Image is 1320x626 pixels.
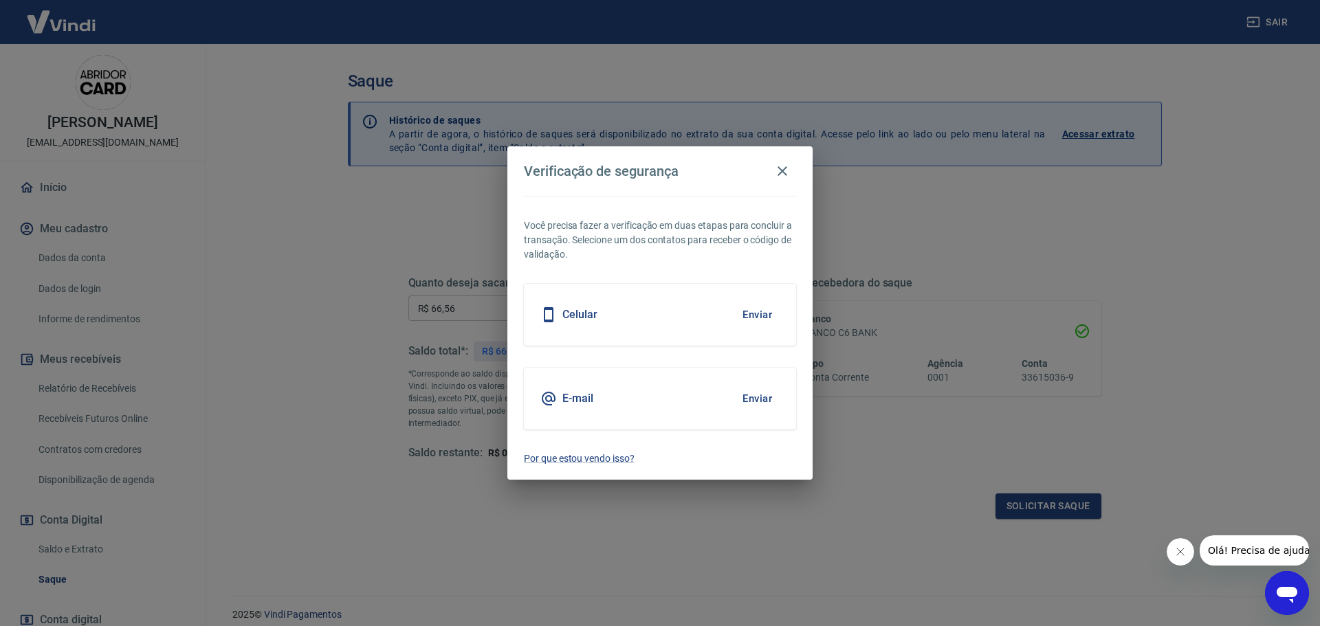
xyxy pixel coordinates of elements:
button: Enviar [735,300,780,329]
iframe: Mensagem da empresa [1200,535,1309,566]
h5: Celular [562,308,597,322]
h4: Verificação de segurança [524,163,679,179]
iframe: Botão para abrir a janela de mensagens [1265,571,1309,615]
span: Olá! Precisa de ajuda? [8,10,115,21]
p: Você precisa fazer a verificação em duas etapas para concluir a transação. Selecione um dos conta... [524,219,796,262]
h5: E-mail [562,392,593,405]
a: Por que estou vendo isso? [524,451,796,466]
button: Enviar [735,384,780,413]
iframe: Fechar mensagem [1167,538,1194,566]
